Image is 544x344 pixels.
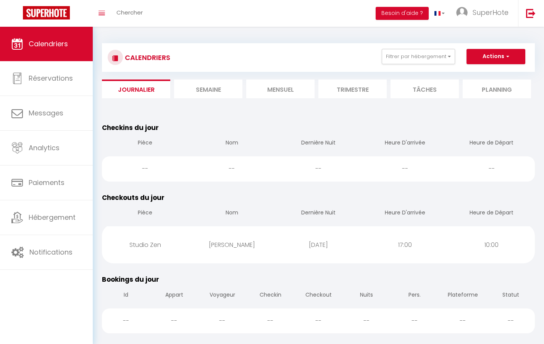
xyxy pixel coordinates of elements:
[6,3,29,26] button: Ouvrir le widget de chat LiveChat
[29,247,73,257] span: Notifications
[189,156,275,181] div: --
[391,80,459,98] li: Tâches
[102,133,189,154] th: Pièce
[473,8,508,17] span: SuperHote
[391,308,439,333] div: --
[102,80,170,98] li: Journalier
[29,213,76,222] span: Hébergement
[198,308,246,333] div: --
[362,133,448,154] th: Heure D'arrivée
[318,80,387,98] li: Trimestre
[275,133,362,154] th: Dernière Nuit
[342,308,391,333] div: --
[294,285,342,307] th: Checkout
[189,133,275,154] th: Nom
[102,203,189,224] th: Pièce
[246,308,294,333] div: --
[362,156,448,181] div: --
[29,178,65,187] span: Paiements
[439,308,487,333] div: --
[294,308,342,333] div: --
[174,80,242,98] li: Semaine
[29,39,68,49] span: Calendriers
[439,285,487,307] th: Plateforme
[23,6,70,19] img: Super Booking
[102,123,159,132] span: Checkins du jour
[102,275,159,284] span: Bookings du jour
[102,232,189,257] div: Studio Zen
[246,80,315,98] li: Mensuel
[448,133,535,154] th: Heure de Départ
[526,8,536,18] img: logout
[275,203,362,224] th: Dernière Nuit
[29,143,60,153] span: Analytics
[102,156,189,181] div: --
[376,7,429,20] button: Besoin d'aide ?
[448,156,535,181] div: --
[463,80,531,98] li: Planning
[448,203,535,224] th: Heure de Départ
[102,308,150,333] div: --
[487,308,535,333] div: --
[382,49,455,64] button: Filtrer par hébergement
[275,156,362,181] div: --
[456,7,468,18] img: ...
[275,232,362,257] div: [DATE]
[29,73,73,83] span: Réservations
[487,285,535,307] th: Statut
[246,285,294,307] th: Checkin
[189,232,275,257] div: [PERSON_NAME]
[342,285,391,307] th: Nuits
[467,49,525,64] button: Actions
[189,203,275,224] th: Nom
[123,49,170,66] h3: CALENDRIERS
[102,193,165,202] span: Checkouts du jour
[150,308,198,333] div: --
[362,203,448,224] th: Heure D'arrivée
[29,108,63,118] span: Messages
[102,285,150,307] th: Id
[116,8,143,16] span: Chercher
[362,232,448,257] div: 17:00
[198,285,246,307] th: Voyageur
[150,285,198,307] th: Appart
[448,232,535,257] div: 10:00
[391,285,439,307] th: Pers.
